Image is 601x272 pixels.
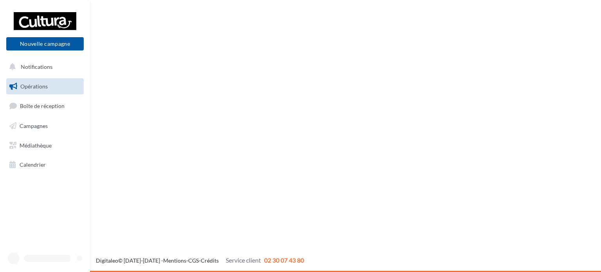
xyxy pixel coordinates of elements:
a: Boîte de réception [5,97,85,114]
span: Médiathèque [20,142,52,148]
a: Mentions [163,257,186,264]
span: 02 30 07 43 80 [264,256,304,264]
span: Calendrier [20,161,46,168]
button: Notifications [5,59,82,75]
button: Nouvelle campagne [6,37,84,50]
a: Campagnes [5,118,85,134]
a: Digitaleo [96,257,118,264]
span: Boîte de réception [20,103,65,109]
span: Service client [226,256,261,264]
span: Notifications [21,63,52,70]
a: Crédits [201,257,219,264]
a: Opérations [5,78,85,95]
a: Calendrier [5,157,85,173]
span: © [DATE]-[DATE] - - - [96,257,304,264]
span: Campagnes [20,122,48,129]
span: Opérations [20,83,48,90]
a: CGS [188,257,199,264]
a: Médiathèque [5,137,85,154]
